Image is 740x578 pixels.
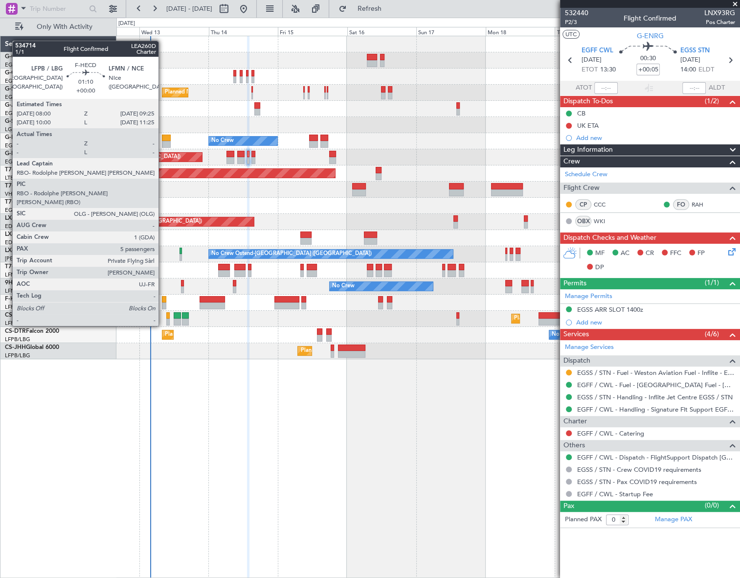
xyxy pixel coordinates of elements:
span: Pax [563,501,574,512]
button: Only With Activity [11,19,106,35]
span: LX-AOA [5,248,27,254]
span: LX-GBH [5,215,26,221]
span: FP [697,249,705,258]
a: EGLF/FAB [5,93,30,101]
a: G-GARECessna Citation XLS+ [5,70,86,76]
span: F-HECD [5,296,26,302]
span: 13:30 [600,65,616,75]
span: G-LEGC [5,135,26,140]
span: 9H-LPZ [5,280,24,286]
a: LFMN/NCE [5,271,34,278]
a: CS-DOUGlobal 6500 [5,312,61,318]
div: Wed 13 [139,27,209,36]
a: EGGW/LTN [5,142,34,149]
a: EGFF / CWL - Fuel - [GEOGRAPHIC_DATA] Fuel - [GEOGRAPHIC_DATA] / CWL [577,381,735,389]
div: CB [577,109,585,117]
input: --:-- [594,82,618,94]
span: ETOT [582,65,598,75]
a: EGGW/LTN [5,61,34,69]
div: Add new [576,134,735,142]
span: 14:00 [680,65,696,75]
span: CS-JHH [5,345,26,350]
a: T7-BREChallenger 604 [5,167,67,173]
div: No Crew [552,327,574,342]
span: (1/2) [705,96,719,106]
a: LFMD/CEQ [5,287,33,295]
div: Thu 14 [209,27,278,36]
span: (1/1) [705,277,719,288]
div: [DATE] [118,20,135,28]
span: G-ENRG [637,31,664,41]
span: G-GARE [5,70,27,76]
a: EDLW/DTM [5,239,34,246]
span: CS-DOU [5,312,28,318]
span: DP [595,263,604,273]
a: CS-DTRFalcon 2000 [5,328,59,334]
span: LX-INB [5,231,24,237]
span: T7-BRE [5,167,25,173]
a: 9H-LPZLegacy 500 [5,280,56,286]
a: RAH [692,200,714,209]
span: T7-FFI [5,183,22,189]
a: LGAV/ATH [5,126,31,133]
div: Sat 16 [347,27,417,36]
span: EGFF CWL [582,46,613,56]
a: G-JAGAPhenom 300 [5,102,62,108]
a: EGGW/LTN [5,110,34,117]
a: G-SIRSCitation Excel [5,86,61,92]
span: T7-LZZI [5,199,25,205]
a: EGFF / CWL - Startup Fee [577,490,653,498]
a: T7-FFIFalcon 7X [5,183,49,189]
span: Only With Activity [25,23,103,30]
div: OBX [575,216,591,227]
span: Dispatch Checks and Weather [563,232,656,244]
span: [DATE] [582,55,602,65]
a: EGSS / STN - Fuel - Weston Aviation Fuel - Inflite - EGSS / STN [577,369,735,377]
div: Planned Maint Nice ([GEOGRAPHIC_DATA]) [93,214,202,229]
div: UK ETA [577,121,599,130]
a: EGSS / STN - Crew COVID19 requirements [577,465,701,474]
a: LFPB/LBG [5,303,30,311]
span: CR [646,249,654,258]
a: Manage Permits [565,292,612,301]
span: MF [595,249,605,258]
span: Services [563,329,589,340]
span: Refresh [349,5,390,12]
a: EGSS / STN - Pax COVID19 requirements [577,478,697,486]
span: Dispatch [563,355,590,367]
button: UTC [562,30,580,39]
span: (4/6) [705,329,719,339]
a: EGFF / CWL - Dispatch - FlightSupport Dispatch [GEOGRAPHIC_DATA] [577,453,735,462]
label: Planned PAX [565,515,602,525]
span: ALDT [708,83,724,93]
a: VHHH/HKG [5,190,34,198]
a: T7-LZZIPraetor 600 [5,199,58,205]
span: G-SPCY [5,118,26,124]
a: G-SPCYLegacy 650 [5,118,57,124]
span: (0/0) [705,500,719,510]
button: Refresh [334,1,393,17]
a: EGNR/CEG [5,77,34,85]
div: No Crew [332,279,355,294]
a: LX-INBFalcon 900EX EASy II [5,231,82,237]
span: G-JAGA [5,102,27,108]
a: EGFF / CWL - Handling - Signature Flt Support EGFF / CWL [577,405,735,414]
div: Fri 15 [278,27,347,36]
div: Flight Confirmed [624,13,676,23]
div: Planned Maint [GEOGRAPHIC_DATA] ([GEOGRAPHIC_DATA]) [514,311,668,326]
div: Planned Maint [GEOGRAPHIC_DATA] ([GEOGRAPHIC_DATA]) [165,85,319,100]
input: Trip Number [30,1,86,16]
a: EDLW/DTM [5,223,34,230]
a: LFPB/LBG [5,336,30,343]
a: F-HECDFalcon 7X [5,296,53,302]
span: T7-EMI [5,264,24,270]
span: G-SIRS [5,86,23,92]
div: Planned Maint [GEOGRAPHIC_DATA] ([GEOGRAPHIC_DATA]) [300,344,454,358]
a: EGSS / STN - Handling - Inflite Jet Centre EGSS / STN [577,393,733,401]
a: T7-EMIHawker 900XP [5,264,65,270]
span: LNX93RG [704,8,735,18]
a: Schedule Crew [565,170,607,180]
span: ELDT [698,65,714,75]
span: AC [621,249,629,258]
div: Tue 19 [555,27,624,36]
